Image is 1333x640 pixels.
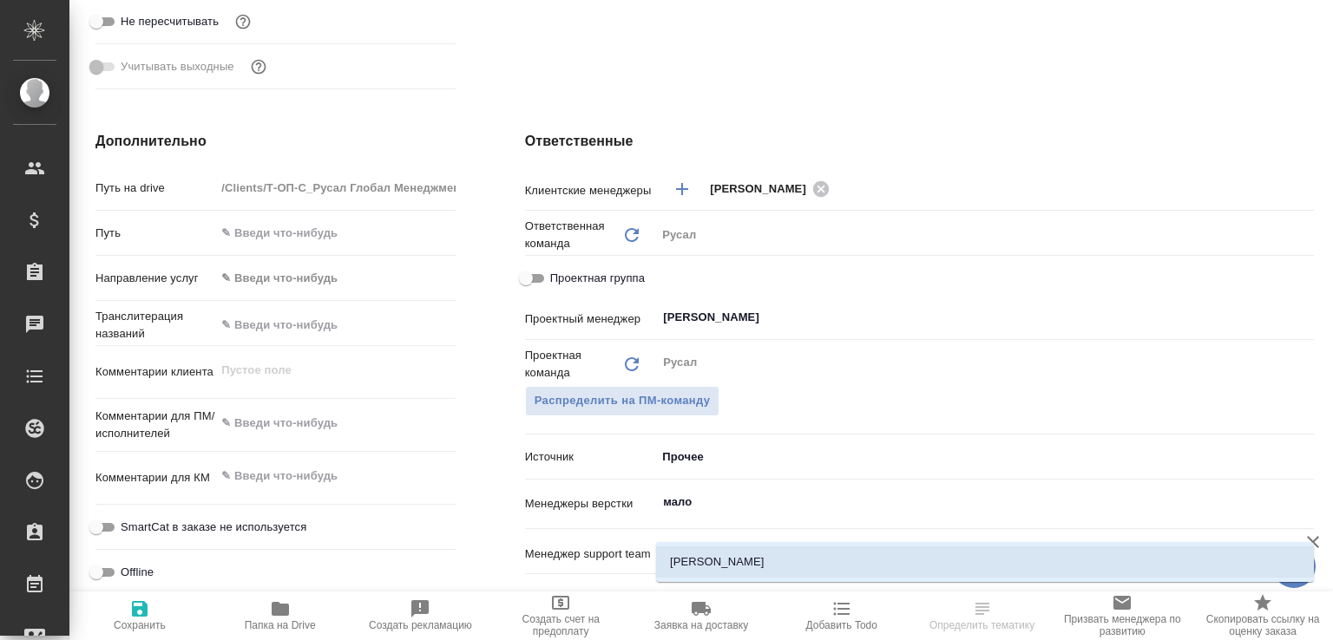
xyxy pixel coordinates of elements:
[525,591,657,608] p: Менеджер по развитию
[525,218,622,252] p: Ответственная команда
[369,619,472,631] span: Создать рекламацию
[215,220,455,245] input: ✎ Введи что-нибудь
[1304,316,1308,319] button: Open
[95,131,456,152] h4: Дополнительно
[95,225,215,242] p: Путь
[525,131,1314,152] h4: Ответственные
[710,180,817,198] span: [PERSON_NAME]
[490,591,631,640] button: Создать счет на предоплату
[1052,591,1192,640] button: Призвать менеджера по развитию
[525,495,657,513] p: Менеджеры верстки
[1062,613,1182,637] span: Призвать менеджера по развитию
[232,10,254,33] button: Включи, если не хочешь, чтобы указанная дата сдачи изменилась после переставления заказа в 'Подтв...
[656,442,1314,472] div: Прочее
[121,13,219,30] span: Не пересчитывать
[215,312,455,337] input: ✎ Введи что-нибудь
[525,386,720,416] button: Распределить на ПМ-команду
[654,619,748,631] span: Заявка на доставку
[661,168,703,210] button: Добавить менеджера
[656,220,1314,250] div: Русал
[525,386,720,416] span: В заказе уже есть ответственный ПМ или ПМ группа
[114,619,166,631] span: Сохранить
[121,564,154,581] span: Offline
[1203,613,1323,637] span: Скопировать ссылку на оценку заказа
[69,591,210,640] button: Сохранить
[1192,591,1333,640] button: Скопировать ссылку на оценку заказа
[245,619,316,631] span: Папка на Drive
[121,519,306,536] span: SmartCat в заказе не используется
[221,270,434,287] div: ✎ Введи что-нибудь
[1304,500,1308,504] button: Close
[535,391,711,411] span: Распределить на ПМ-команду
[210,591,351,640] button: Папка на Drive
[95,408,215,442] p: Комментарии для ПМ/исполнителей
[525,545,657,563] p: Менеджер support team
[656,546,1314,578] li: [PERSON_NAME]
[525,182,657,199] p: Клиентские менеджеры
[631,591,772,640] button: Заявка на доставку
[351,591,491,640] button: Создать рекламацию
[1304,187,1308,191] button: Open
[95,308,215,343] p: Транслитерация названий
[772,591,912,640] button: Добавить Todo
[525,448,657,466] p: Источник
[501,613,621,637] span: Создать счет на предоплату
[550,270,645,287] span: Проектная группа
[525,310,657,328] p: Проектный менеджер
[95,363,215,381] p: Комментарии клиента
[215,264,455,293] div: ✎ Введи что-нибудь
[661,586,1273,607] input: Пустое поле
[525,347,622,382] p: Проектная команда
[247,56,270,78] button: Выбери, если сб и вс нужно считать рабочими днями для выполнения заказа.
[661,492,1251,513] input: ✎ Введи что-нибудь
[912,591,1053,640] button: Определить тематику
[215,175,455,200] input: Пустое поле
[121,58,234,75] span: Учитывать выходные
[710,178,835,199] div: [PERSON_NAME]
[929,619,1034,631] span: Определить тематику
[806,619,877,631] span: Добавить Todo
[95,469,215,487] p: Комментарии для КМ
[95,180,215,197] p: Путь на drive
[95,270,215,287] p: Направление услуг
